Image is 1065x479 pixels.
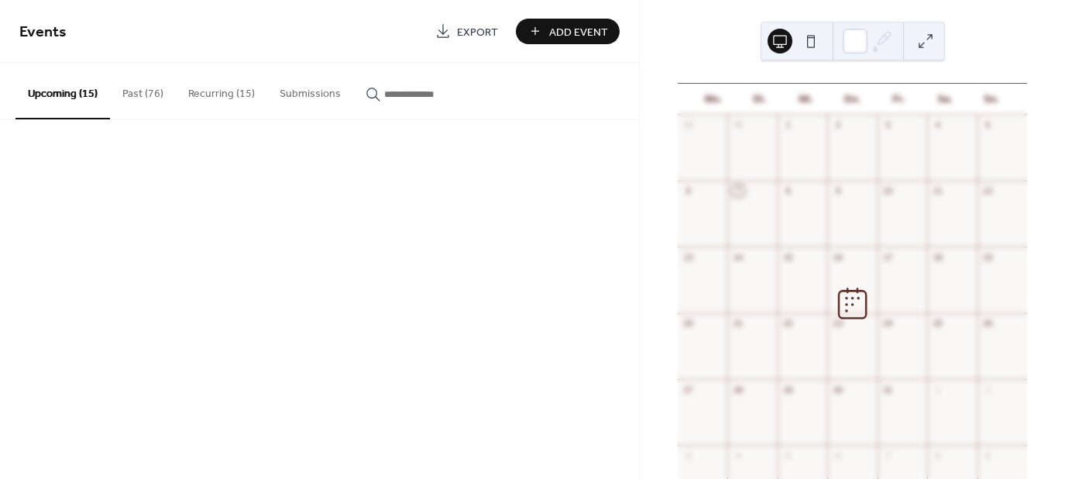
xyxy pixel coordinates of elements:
[968,84,1015,115] div: So.
[932,119,943,131] div: 4
[267,63,353,118] button: Submissions
[832,318,843,329] div: 23
[832,450,843,461] div: 6
[782,384,794,395] div: 29
[682,251,694,263] div: 13
[782,318,794,329] div: 22
[882,185,894,197] div: 10
[782,119,794,131] div: 1
[782,450,794,461] div: 5
[982,251,994,263] div: 19
[932,384,943,395] div: 1
[110,63,176,118] button: Past (76)
[922,84,968,115] div: Sa.
[982,185,994,197] div: 12
[690,84,737,115] div: Mo.
[732,251,744,263] div: 14
[682,384,694,395] div: 27
[516,19,620,44] button: Add Event
[982,450,994,461] div: 9
[549,24,608,40] span: Add Event
[783,84,830,115] div: Mi.
[15,63,110,119] button: Upcoming (15)
[830,84,876,115] div: Do.
[176,63,267,118] button: Recurring (15)
[732,384,744,395] div: 28
[932,318,943,329] div: 25
[882,318,894,329] div: 24
[732,119,744,131] div: 30
[19,17,67,47] span: Events
[732,185,744,197] div: 7
[732,318,744,329] div: 21
[982,318,994,329] div: 26
[682,318,694,329] div: 20
[932,185,943,197] div: 11
[732,450,744,461] div: 4
[875,84,922,115] div: Fr.
[982,384,994,395] div: 2
[932,450,943,461] div: 8
[682,119,694,131] div: 29
[832,185,843,197] div: 9
[737,84,783,115] div: Di.
[682,185,694,197] div: 6
[782,185,794,197] div: 8
[882,251,894,263] div: 17
[782,251,794,263] div: 15
[882,450,894,461] div: 7
[424,19,510,44] a: Export
[982,119,994,131] div: 5
[457,24,498,40] span: Export
[832,119,843,131] div: 2
[882,384,894,395] div: 31
[832,251,843,263] div: 16
[682,450,694,461] div: 3
[832,384,843,395] div: 30
[932,251,943,263] div: 18
[882,119,894,131] div: 3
